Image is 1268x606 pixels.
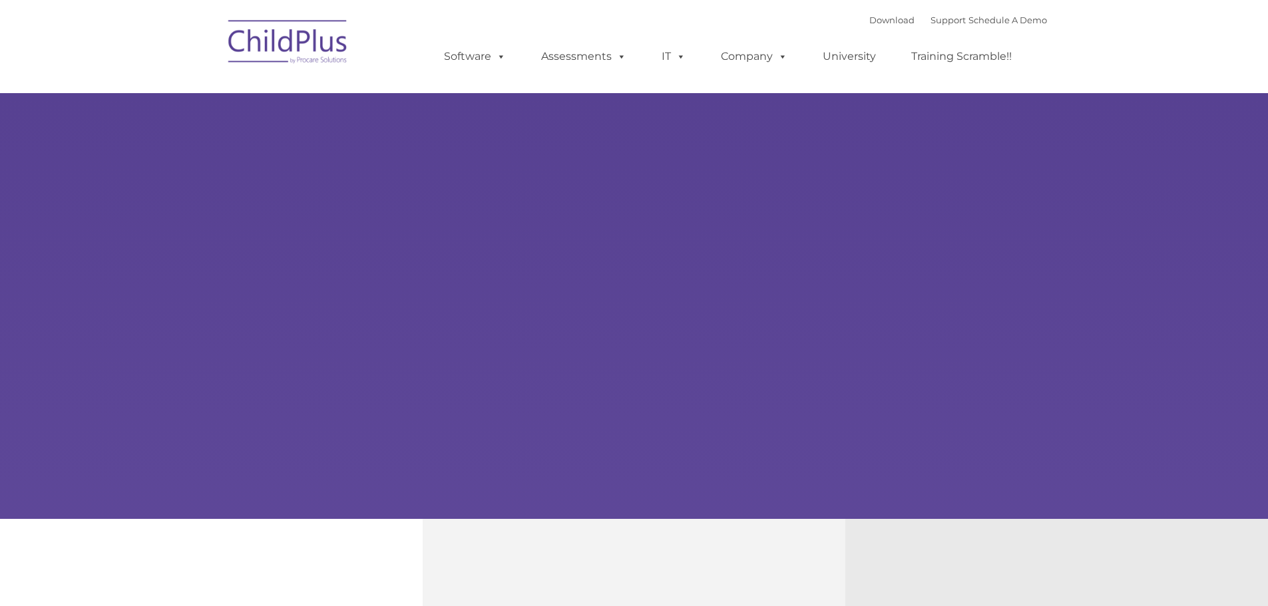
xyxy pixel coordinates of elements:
[869,15,915,25] a: Download
[222,11,355,77] img: ChildPlus by Procare Solutions
[931,15,966,25] a: Support
[869,15,1047,25] font: |
[968,15,1047,25] a: Schedule A Demo
[809,43,889,70] a: University
[708,43,801,70] a: Company
[528,43,640,70] a: Assessments
[898,43,1025,70] a: Training Scramble!!
[431,43,519,70] a: Software
[648,43,699,70] a: IT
